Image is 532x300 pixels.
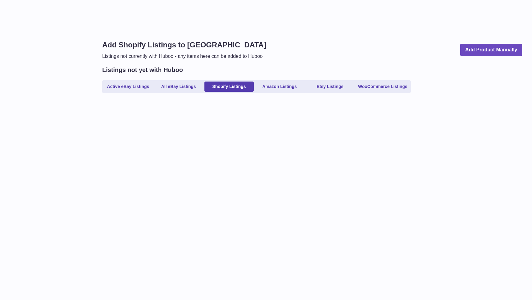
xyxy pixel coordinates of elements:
a: Etsy Listings [305,82,355,92]
a: All eBay Listings [154,82,203,92]
h1: Add Shopify Listings to [GEOGRAPHIC_DATA] [102,40,266,50]
a: Add Product Manually [460,44,522,56]
h2: Listings not yet with Huboo [102,66,183,74]
a: Amazon Listings [255,82,304,92]
a: Shopify Listings [204,82,254,92]
p: Listings not currently with Huboo - any items here can be added to Huboo [102,53,266,60]
a: WooCommerce Listings [356,82,409,92]
a: Active eBay Listings [103,82,153,92]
